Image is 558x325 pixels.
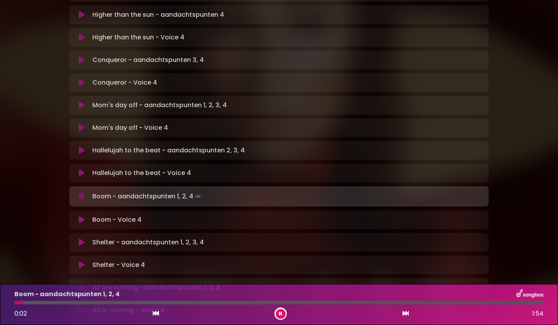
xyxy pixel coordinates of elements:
[92,238,204,247] p: Shelter - aandachtspunten 1, 2, 3, 4
[92,260,145,270] p: Shelter - Voice 4
[92,191,204,202] p: Boom - aandachtspunten 1, 2, 4
[92,33,184,42] p: Higher than the sun - Voice 4
[92,215,141,224] p: Boom - Voice 4
[92,123,168,132] p: Mom's day off - Voice 4
[14,290,120,299] p: Boom - aandachtspunten 1, 2, 4
[516,289,544,299] img: songbox-logo-white.png
[193,191,204,202] img: waveform4.gif
[14,309,27,318] span: 0:02
[92,55,204,65] p: Conqueror - aandachtspunten 3, 4
[92,146,245,155] p: Hallelujah to the beat - aandachtspunten 2, 3, 4
[92,101,227,110] p: Mom's day off - aandachtspunten 1, 2, 3, 4
[92,283,220,292] p: All are nothing - aandachtspunten 1, 2, 4
[532,309,544,318] span: 1:54
[92,78,157,87] p: Conqueror - Voice 4
[92,168,191,178] p: Hallelujah to the beat - Voice 4
[92,10,224,19] p: Higher than the sun - aandachtspunten 4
